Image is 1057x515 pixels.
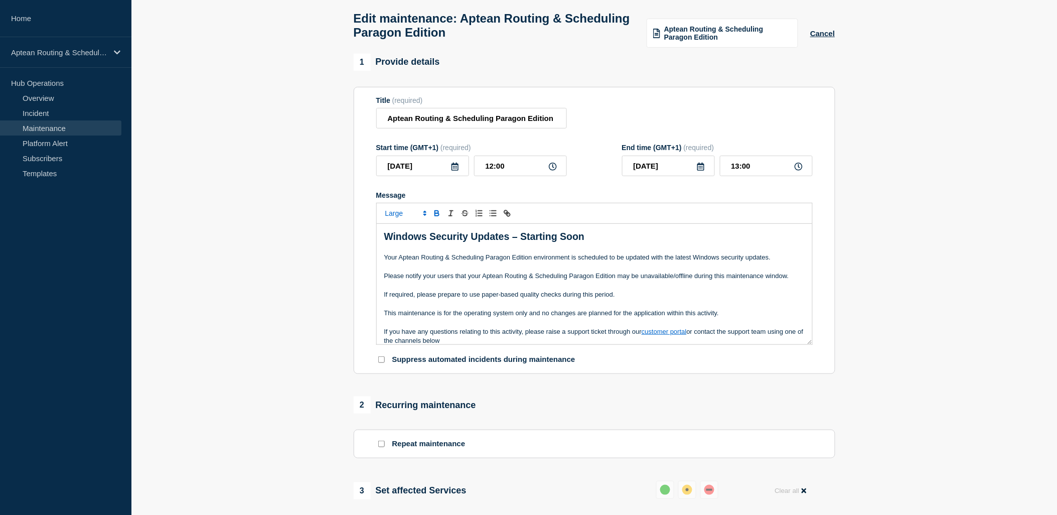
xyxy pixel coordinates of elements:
div: Message [377,224,812,344]
div: End time (GMT+1) [622,144,813,152]
input: YYYY-MM-DD [376,156,469,176]
span: (required) [684,144,714,152]
div: Recurring maintenance [354,397,476,414]
span: Font size [381,207,430,219]
input: HH:MM [720,156,813,176]
span: 2 [354,397,371,414]
input: HH:MM [474,156,567,176]
button: Toggle ordered list [472,207,486,219]
span: 1 [354,54,371,71]
button: Toggle bulleted list [486,207,500,219]
p: Repeat maintenance [392,439,466,449]
div: Title [376,96,567,104]
a: customer portal [642,328,687,335]
strong: Windows Security Updates – Starting Soon [384,231,585,242]
div: Start time (GMT+1) [376,144,567,152]
button: Clear all [769,481,812,500]
input: Title [376,108,567,128]
button: Toggle bold text [430,207,444,219]
div: Provide details [354,54,440,71]
input: Suppress automated incidents during maintenance [378,356,385,363]
input: Repeat maintenance [378,441,385,447]
p: If required, please prepare to use paper-based quality checks during this period. [384,290,805,299]
input: YYYY-MM-DD [622,156,715,176]
button: up [656,481,674,499]
button: Toggle italic text [444,207,458,219]
div: up [660,485,670,495]
button: Cancel [810,29,835,38]
button: Toggle strikethrough text [458,207,472,219]
span: 3 [354,482,371,499]
h1: Edit maintenance: Aptean Routing & Scheduling Paragon Edition [354,12,635,40]
div: affected [682,485,692,495]
button: down [700,481,718,499]
div: Set affected Services [354,482,467,499]
div: down [704,485,714,495]
p: Your Aptean Routing & Scheduling Paragon Edition environment is scheduled to be updated with the ... [384,253,805,262]
p: If you have any questions relating to this activity, please raise a support ticket through our or... [384,327,805,346]
div: Message [376,191,813,199]
img: template icon [653,29,660,38]
p: Aptean Routing & Scheduling Paragon Edition [11,48,107,57]
button: affected [678,481,696,499]
p: Suppress automated incidents during maintenance [392,355,575,364]
p: Please notify your users that your Aptean Routing & Scheduling Paragon Edition may be unavailable... [384,272,805,281]
button: Toggle link [500,207,514,219]
span: (required) [392,96,423,104]
span: (required) [440,144,471,152]
span: Aptean Routing & Scheduling Paragon Edition [664,25,792,41]
p: This maintenance is for the operating system only and no changes are planned for the application ... [384,309,805,318]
